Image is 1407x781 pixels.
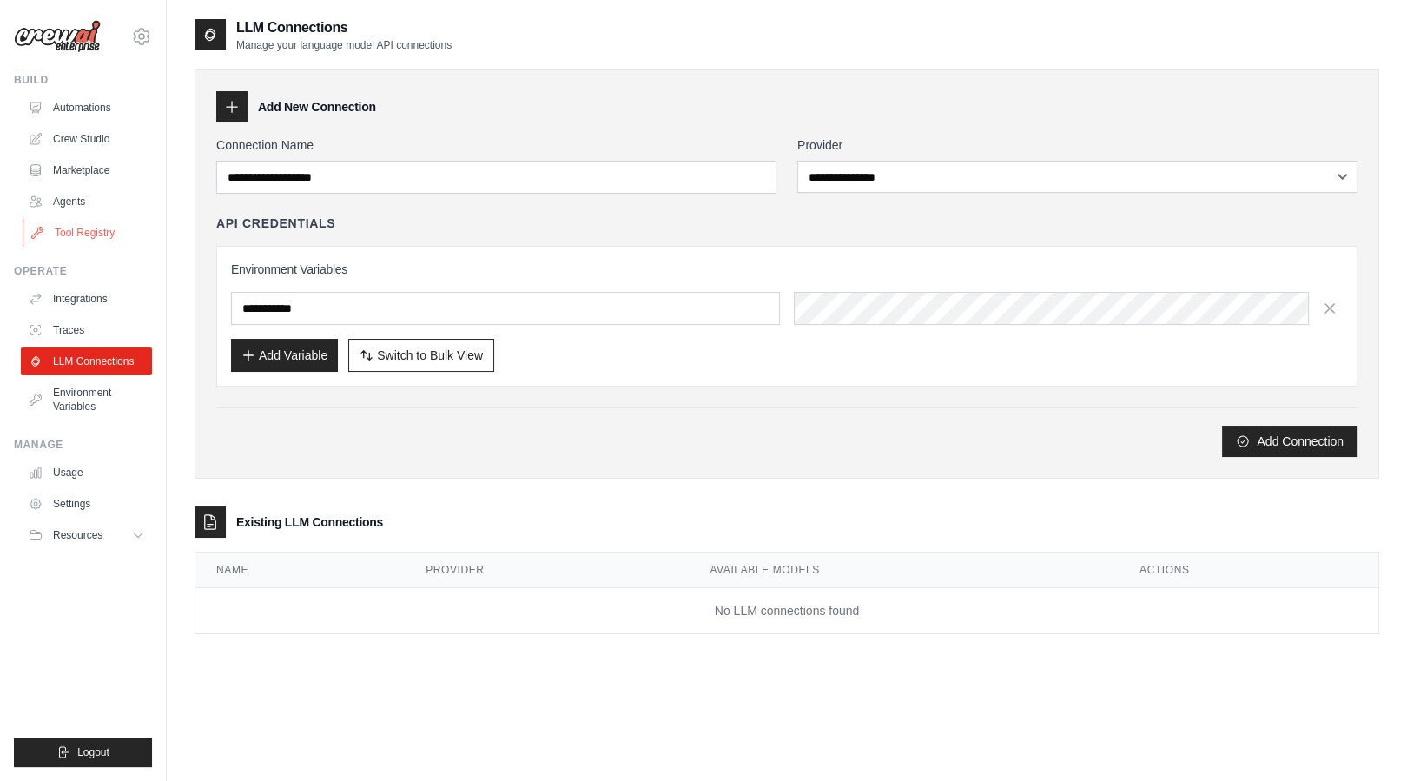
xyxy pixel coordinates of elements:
th: Actions [1119,553,1378,588]
h3: Existing LLM Connections [236,513,383,531]
a: Environment Variables [21,379,152,420]
a: Marketplace [21,156,152,184]
button: Switch to Bulk View [348,339,494,372]
div: Manage [14,438,152,452]
h2: LLM Connections [236,17,452,38]
th: Available Models [689,553,1119,588]
td: No LLM connections found [195,588,1378,634]
a: Automations [21,94,152,122]
div: Build [14,73,152,87]
button: Logout [14,738,152,767]
div: Operate [14,264,152,278]
th: Name [195,553,405,588]
button: Add Variable [231,339,338,372]
p: Manage your language model API connections [236,38,452,52]
label: Provider [797,136,1357,154]
a: Settings [21,490,152,518]
span: Logout [77,745,109,759]
img: Logo [14,20,101,53]
button: Resources [21,521,152,549]
h3: Environment Variables [231,261,1343,278]
a: Integrations [21,285,152,313]
a: Tool Registry [23,219,154,247]
h4: API Credentials [216,215,335,232]
a: LLM Connections [21,347,152,375]
a: Traces [21,316,152,344]
h3: Add New Connection [258,98,376,116]
button: Add Connection [1222,426,1357,457]
th: Provider [405,553,689,588]
a: Usage [21,459,152,486]
a: Agents [21,188,152,215]
a: Crew Studio [21,125,152,153]
span: Switch to Bulk View [377,347,483,364]
span: Resources [53,528,102,542]
label: Connection Name [216,136,776,154]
